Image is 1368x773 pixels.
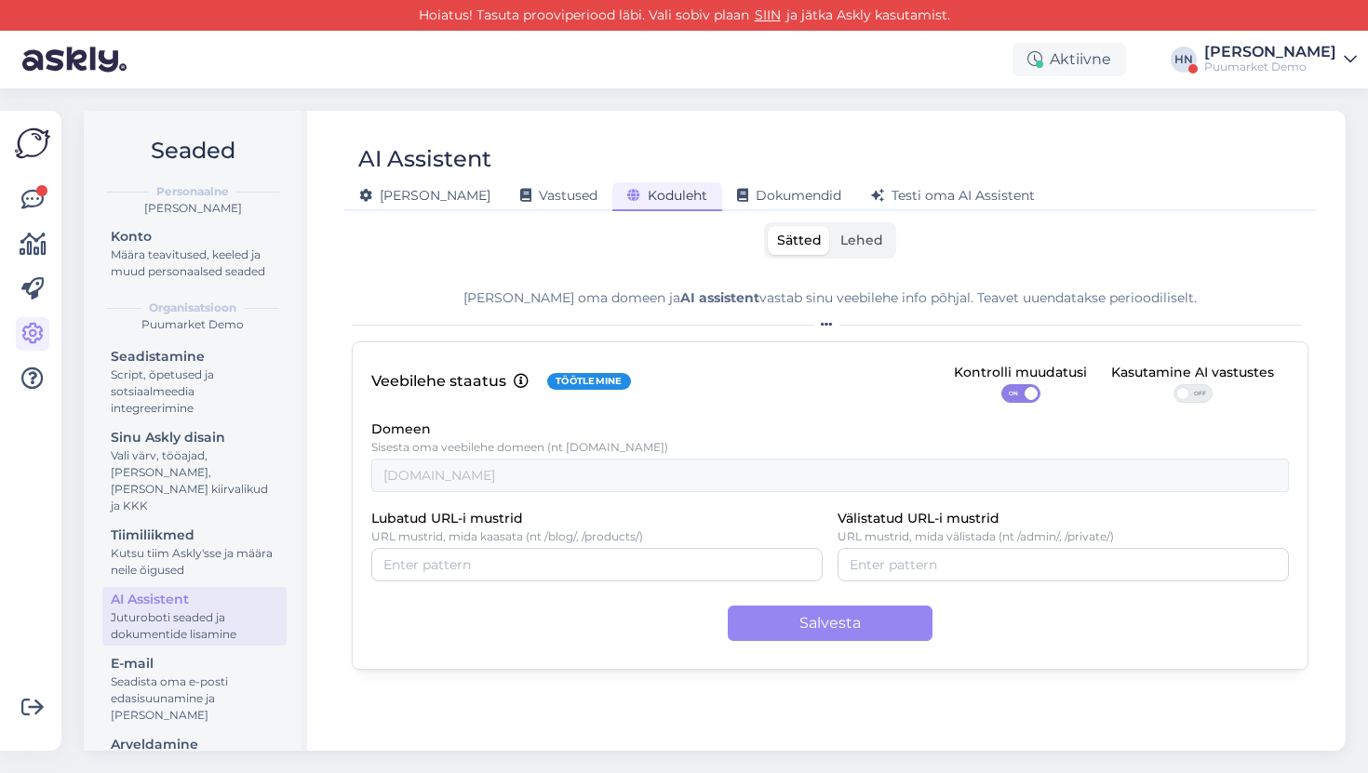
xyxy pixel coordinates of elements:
div: HN [1171,47,1197,73]
span: Dokumendid [737,187,841,204]
div: Arveldamine [111,735,278,754]
button: Salvesta [728,606,932,641]
div: Kasutamine AI vastustes [1111,363,1274,383]
div: Aktiivne [1013,43,1126,76]
input: example.com [371,459,1289,492]
b: Organisatsioon [149,300,236,316]
div: E-mail [111,654,278,673]
img: Askly Logo [15,126,50,161]
div: Kontrolli muudatusi [954,363,1087,383]
input: Enter pattern [383,554,811,575]
div: AI Assistent [358,141,491,177]
b: AI assistent [680,289,759,306]
label: Domeen [371,420,431,440]
div: [PERSON_NAME] [1204,45,1336,60]
b: Personaalne [156,183,229,200]
div: Puumarket Demo [1204,60,1336,74]
a: SeadistamineScript, õpetused ja sotsiaalmeedia integreerimine [102,344,287,420]
a: TiimiliikmedKutsu tiim Askly'sse ja määra neile õigused [102,523,287,581]
div: Konto [111,227,278,247]
div: Juturoboti seaded ja dokumentide lisamine [111,609,278,643]
input: Enter pattern [850,554,1277,575]
div: Sinu Askly disain [111,428,278,447]
div: AI Assistent [111,590,278,609]
a: AI AssistentJuturoboti seaded ja dokumentide lisamine [102,587,287,646]
span: Koduleht [627,187,707,204]
p: Sisesta oma veebilehe domeen (nt [DOMAIN_NAME]) [371,441,1289,454]
div: Script, õpetused ja sotsiaalmeedia integreerimine [111,367,278,417]
div: [PERSON_NAME] [99,200,287,217]
span: Sätted [777,232,822,248]
div: Seadista oma e-posti edasisuunamine ja [PERSON_NAME] [111,673,278,724]
span: ON [1002,385,1025,402]
label: Välistatud URL-i mustrid [838,509,999,529]
span: OFF [1189,385,1212,402]
div: Puumarket Demo [99,316,287,333]
div: Seadistamine [111,347,278,367]
div: [PERSON_NAME] oma domeen ja vastab sinu veebilehe info põhjal. Teavet uuendatakse perioodiliselt. [352,288,1308,308]
span: Vastused [520,187,597,204]
h2: Seaded [99,133,287,168]
span: Lehed [840,232,883,248]
a: [PERSON_NAME]Puumarket Demo [1204,45,1357,74]
div: Vali värv, tööajad, [PERSON_NAME], [PERSON_NAME] kiirvalikud ja KKK [111,447,278,514]
a: SIIN [749,7,786,23]
label: Lubatud URL-i mustrid [371,509,523,529]
p: URL mustrid, mida kaasata (nt /blog/, /products/) [371,530,823,543]
div: Tiimiliikmed [111,526,278,545]
a: KontoMäära teavitused, keeled ja muud personaalsed seaded [102,224,287,283]
div: Määra teavitused, keeled ja muud personaalsed seaded [111,247,278,280]
span: Testi oma AI Assistent [871,187,1035,204]
span: [PERSON_NAME] [359,187,490,204]
p: Veebilehe staatus [371,370,506,393]
p: URL mustrid, mida välistada (nt /admin/, /private/) [838,530,1289,543]
div: Kutsu tiim Askly'sse ja määra neile õigused [111,545,278,579]
a: E-mailSeadista oma e-posti edasisuunamine ja [PERSON_NAME] [102,651,287,726]
a: Sinu Askly disainVali värv, tööajad, [PERSON_NAME], [PERSON_NAME] kiirvalikud ja KKK [102,425,287,517]
span: Töötlemine [556,374,623,389]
